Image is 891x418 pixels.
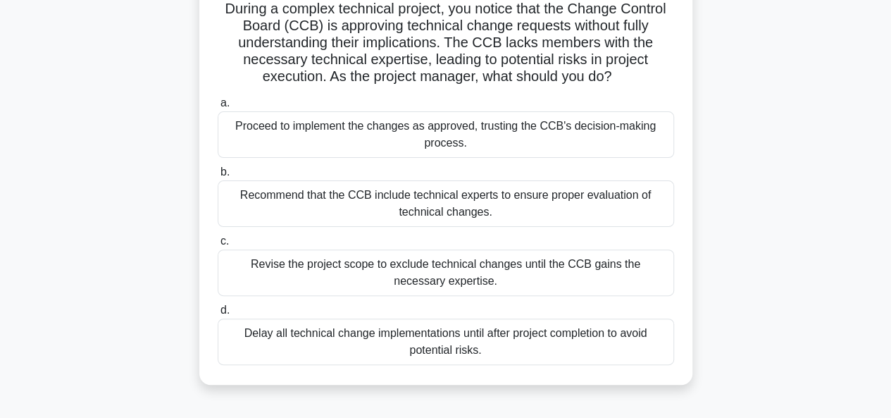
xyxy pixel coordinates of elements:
[220,235,229,247] span: c.
[218,250,674,296] div: Revise the project scope to exclude technical changes until the CCB gains the necessary expertise.
[220,166,230,178] span: b.
[218,111,674,158] div: Proceed to implement the changes as approved, trusting the CCB's decision-making process.
[218,180,674,227] div: Recommend that the CCB include technical experts to ensure proper evaluation of technical changes.
[218,319,674,365] div: Delay all technical change implementations until after project completion to avoid potential risks.
[220,97,230,109] span: a.
[220,304,230,316] span: d.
